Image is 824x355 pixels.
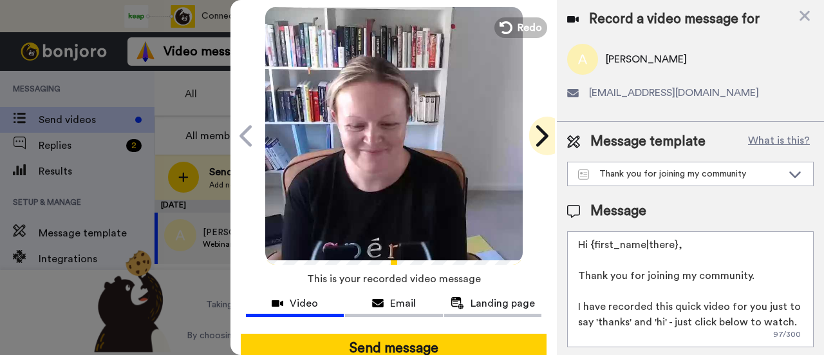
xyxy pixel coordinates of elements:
textarea: Hi {first_name|there}, Thank you for joining my community. I have recorded this quick video for y... [567,231,814,347]
span: Landing page [471,296,535,311]
img: Message-temps.svg [578,169,589,180]
button: What is this? [744,132,814,151]
span: This is your recorded video message [307,265,481,293]
span: Message [590,202,646,221]
span: Video [290,296,318,311]
span: Email [390,296,416,311]
span: Message template [590,132,706,151]
div: Thank you for joining my community [578,168,782,180]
